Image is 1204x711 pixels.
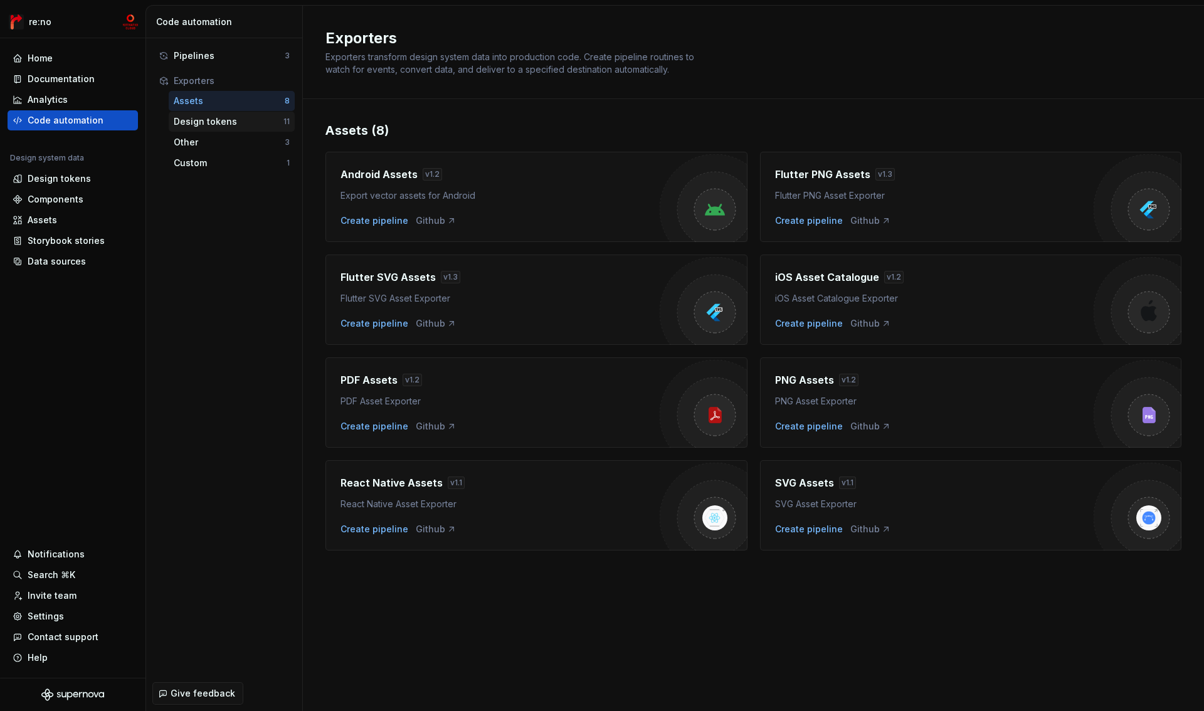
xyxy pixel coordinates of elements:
[341,270,436,285] h4: Flutter SVG Assets
[8,189,138,209] a: Components
[174,95,285,107] div: Assets
[28,93,68,106] div: Analytics
[8,69,138,89] a: Documentation
[341,167,418,182] h4: Android Assets
[341,475,443,490] h4: React Native Assets
[8,169,138,189] a: Design tokens
[416,523,457,535] a: Github
[285,96,290,106] div: 8
[28,631,98,643] div: Contact support
[775,498,1094,510] div: SVG Asset Exporter
[8,110,138,130] a: Code automation
[775,372,834,387] h4: PNG Assets
[28,569,75,581] div: Search ⌘K
[174,50,285,62] div: Pipelines
[775,420,843,433] button: Create pipeline
[341,317,408,330] button: Create pipeline
[341,189,660,202] div: Export vector assets for Android
[775,475,834,490] h4: SVG Assets
[28,73,95,85] div: Documentation
[8,231,138,251] a: Storybook stories
[174,75,290,87] div: Exporters
[839,374,858,386] div: v 1.2
[416,214,457,227] a: Github
[884,271,904,283] div: v 1.2
[169,112,295,132] button: Design tokens11
[9,14,24,29] img: 4ec385d3-6378-425b-8b33-6545918efdc5.png
[28,548,85,561] div: Notifications
[156,16,297,28] div: Code automation
[3,8,143,35] button: re:nomc-develop
[341,372,398,387] h4: PDF Assets
[416,420,457,433] a: Github
[8,210,138,230] a: Assets
[325,51,697,75] span: Exporters transform design system data into production code. Create pipeline routines to watch fo...
[169,153,295,173] button: Custom1
[775,167,870,182] h4: Flutter PNG Assets
[285,51,290,61] div: 3
[850,523,891,535] div: Github
[169,132,295,152] button: Other3
[41,688,104,701] svg: Supernova Logo
[775,214,843,227] button: Create pipeline
[341,420,408,433] button: Create pipeline
[174,157,287,169] div: Custom
[283,117,290,127] div: 11
[28,214,57,226] div: Assets
[174,136,285,149] div: Other
[8,648,138,668] button: Help
[850,420,891,433] a: Github
[28,114,103,127] div: Code automation
[850,317,891,330] a: Github
[29,16,51,28] div: re:no
[341,214,408,227] button: Create pipeline
[8,48,138,68] a: Home
[341,523,408,535] button: Create pipeline
[8,90,138,110] a: Analytics
[775,270,879,285] h4: iOS Asset Catalogue
[875,168,895,181] div: v 1.3
[152,682,243,705] button: Give feedback
[28,651,48,664] div: Help
[174,115,283,128] div: Design tokens
[154,46,295,66] button: Pipelines3
[8,606,138,626] a: Settings
[423,168,442,181] div: v 1.2
[341,395,660,408] div: PDF Asset Exporter
[28,172,91,185] div: Design tokens
[775,523,843,535] button: Create pipeline
[325,28,1166,48] h2: Exporters
[285,137,290,147] div: 3
[448,477,465,489] div: v 1.1
[28,52,53,65] div: Home
[775,292,1094,305] div: iOS Asset Catalogue Exporter
[850,214,891,227] a: Github
[775,317,843,330] button: Create pipeline
[839,477,856,489] div: v 1.1
[341,498,660,510] div: React Native Asset Exporter
[416,317,457,330] div: Github
[28,610,64,623] div: Settings
[341,292,660,305] div: Flutter SVG Asset Exporter
[169,91,295,111] button: Assets8
[28,255,86,268] div: Data sources
[8,586,138,606] a: Invite team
